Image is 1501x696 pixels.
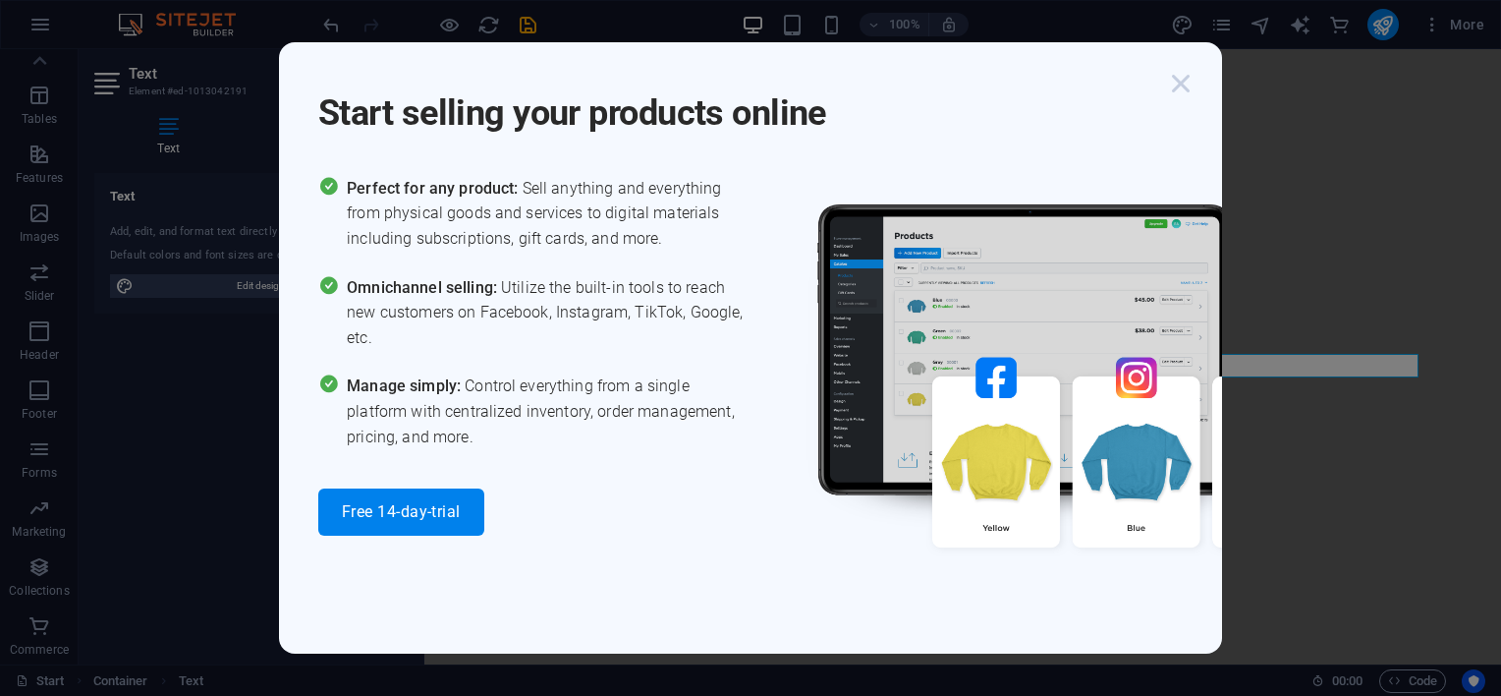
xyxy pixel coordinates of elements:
span: Omnichannel selling: [347,278,501,297]
span: Sell anything and everything from physical goods and services to digital materials including subs... [347,176,750,252]
span: Utilize the built-in tools to reach new customers on Facebook, Instagram, TikTok, Google, etc. [347,275,750,351]
span: Perfect for any product: [347,179,522,198]
span: Manage simply: [347,377,465,395]
h1: Start selling your products online [318,66,1163,137]
button: Free 14-day-trial [318,489,484,536]
span: Free 14-day-trial [342,504,461,520]
span: Control everything from a single platform with centralized inventory, order management, pricing, ... [347,374,750,449]
img: promo_image.png [785,176,1374,606]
